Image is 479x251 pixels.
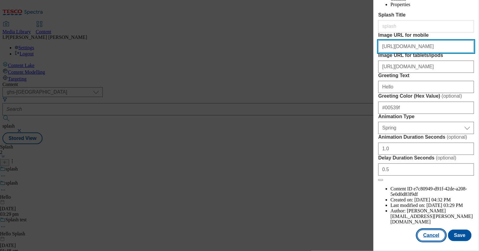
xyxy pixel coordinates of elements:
[436,155,457,160] span: ( optional )
[391,2,474,7] li: Properties
[391,208,474,225] li: Author:
[378,73,474,78] label: Greeting Text
[378,155,474,161] label: Delay Duration Seconds
[391,186,467,197] span: e7c80949-d91f-42de-a208-5e0d0d83f9df
[391,208,473,224] span: [PERSON_NAME][EMAIL_ADDRESS][PERSON_NAME][DOMAIN_NAME]
[378,12,474,18] label: Splash Title
[378,81,474,93] input: Enter Greeting Text
[391,186,474,197] li: Content ID
[378,61,474,73] input: Enter Image URL for tablets/ipods
[391,197,474,203] li: Created on:
[447,134,467,140] span: ( optional )
[378,134,474,140] label: Animation Duration Seconds
[448,230,472,241] button: Save
[378,53,474,58] label: Image URL for tablets/ipods
[442,93,462,99] span: ( optional )
[391,203,474,208] li: Last modified on:
[378,143,474,155] input: Enter Animation Duration Seconds
[378,102,474,114] input: Enter Greeting Color (Hex Value)
[378,163,474,176] input: Enter Delay Duration Seconds
[378,40,474,53] input: Enter Image URL for mobile
[417,230,445,241] button: Cancel
[427,203,463,208] span: [DATE] 03:29 PM
[378,32,474,38] label: Image URL for mobile
[378,20,474,32] input: Enter Splash Title
[378,93,474,99] label: Greeting Color (Hex Value)
[378,114,474,119] label: Animation Type
[414,197,451,202] span: [DATE] 04:32 PM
